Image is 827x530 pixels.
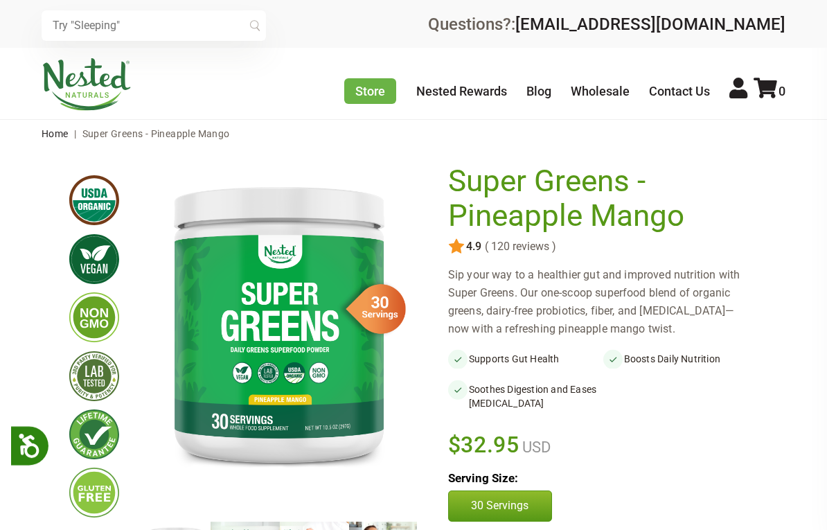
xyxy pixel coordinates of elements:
[526,84,551,98] a: Blog
[448,266,758,338] div: Sip your way to a healthier gut and improved nutrition with Super Greens. Our one-scoop superfood...
[416,84,507,98] a: Nested Rewards
[71,128,80,139] span: |
[448,380,603,413] li: Soothes Digestion and Eases [MEDICAL_DATA]
[463,498,537,513] p: 30 Servings
[465,240,481,253] span: 4.9
[519,439,551,456] span: USD
[69,175,119,225] img: usdaorganic
[649,84,710,98] a: Contact Us
[69,234,119,284] img: vegan
[448,430,519,460] span: $32.95
[515,15,785,34] a: [EMAIL_ADDRESS][DOMAIN_NAME]
[603,349,758,369] li: Boosts Daily Nutrition
[42,10,266,41] input: Try "Sleeping"
[337,279,406,339] img: sg-servings-30.png
[69,292,119,342] img: gmofree
[481,240,556,253] span: ( 120 reviews )
[754,84,785,98] a: 0
[448,164,752,233] h1: Super Greens - Pineapple Mango
[571,84,630,98] a: Wholesale
[448,238,465,255] img: star.svg
[141,164,417,482] img: Super Greens - Pineapple Mango
[82,128,230,139] span: Super Greens - Pineapple Mango
[42,58,132,111] img: Nested Naturals
[448,349,603,369] li: Supports Gut Health
[344,78,396,104] a: Store
[69,351,119,401] img: thirdpartytested
[69,468,119,518] img: glutenfree
[42,120,786,148] nav: breadcrumbs
[42,128,69,139] a: Home
[428,16,785,33] div: Questions?:
[448,471,518,485] b: Serving Size:
[69,409,119,459] img: lifetimeguarantee
[448,491,552,521] button: 30 Servings
[779,84,785,98] span: 0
